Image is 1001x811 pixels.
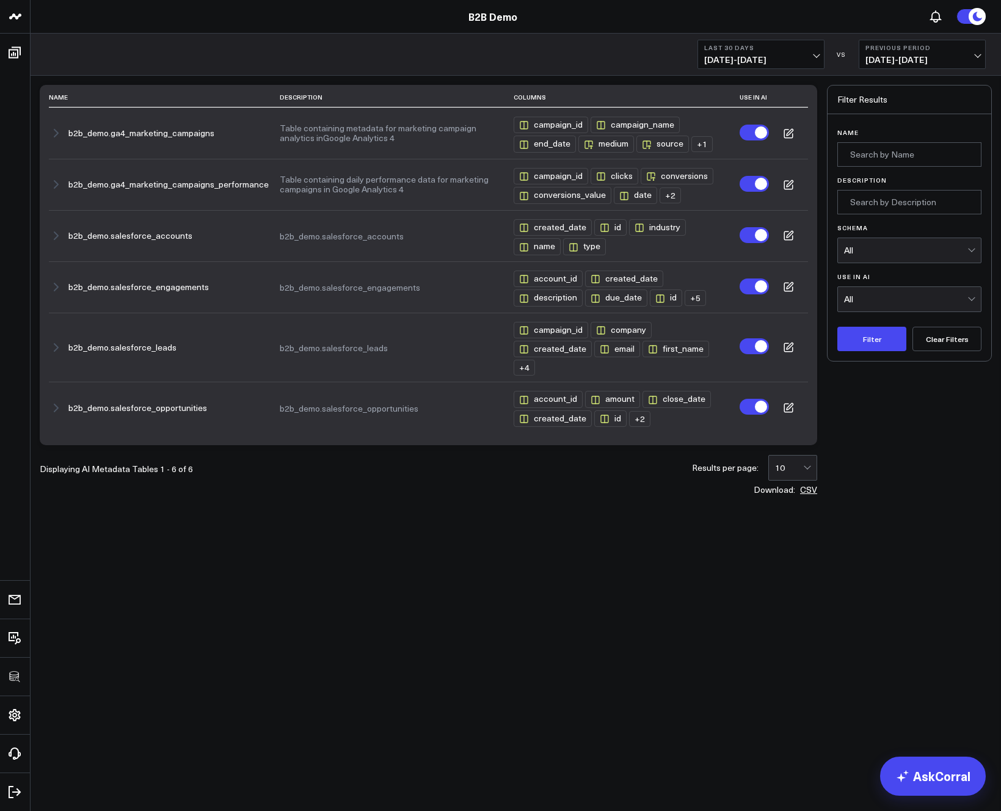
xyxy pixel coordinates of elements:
[837,142,981,167] input: Search by Name
[594,410,627,427] div: id
[585,268,666,287] button: created_date
[585,391,640,407] div: amount
[514,357,537,376] button: +4
[865,44,979,51] b: Previous Period
[68,282,209,292] button: b2b_demo.salesforce_engagements
[837,224,981,231] label: Schema
[514,410,592,427] div: created_date
[660,187,681,203] div: + 2
[280,123,503,143] button: Table containing metadata for marketing campaign analytics inGoogle Analytics 4
[514,341,592,357] div: created_date
[514,133,578,152] button: end_date
[514,271,583,287] div: account_id
[68,180,269,189] button: b2b_demo.ga4_marketing_campaigns_performance
[280,87,514,107] th: Description
[514,289,583,306] div: description
[578,133,636,152] button: medium
[642,338,712,357] button: first_name
[636,133,691,152] button: source
[660,185,683,203] button: +2
[468,10,517,23] a: B2B Demo
[754,486,795,494] span: Download:
[280,231,503,241] button: b2b_demo.salesforce_accounts
[280,283,503,293] button: b2b_demo.salesforce_engagements
[514,165,591,184] button: campaign_id
[594,341,640,357] div: email
[704,44,818,51] b: Last 30 Days
[591,319,654,338] button: company
[280,343,503,353] button: b2b_demo.salesforce_leads
[642,341,709,357] div: first_name
[514,219,592,236] div: created_date
[68,403,207,413] button: b2b_demo.salesforce_opportunities
[837,190,981,214] input: Search by Description
[591,165,641,184] button: clicks
[740,125,769,140] label: Turn off Use in AI
[591,322,652,338] div: company
[837,176,981,184] label: Description
[740,338,769,354] label: Turn off Use in AI
[591,168,638,184] div: clicks
[514,408,594,427] button: created_date
[68,231,192,241] button: b2b_demo.salesforce_accounts
[775,463,803,473] div: 10
[514,322,588,338] div: campaign_id
[828,85,991,114] div: Filter Results
[650,289,682,306] div: id
[642,391,711,407] div: close_date
[514,388,585,407] button: account_id
[912,327,981,351] button: Clear Filters
[740,87,769,107] th: Use in AI
[514,238,561,255] div: name
[280,404,503,413] button: b2b_demo.salesforce_opportunities
[585,388,642,407] button: amount
[68,128,214,138] button: b2b_demo.ga4_marketing_campaigns
[880,757,986,796] a: AskCorral
[641,168,713,184] div: conversions
[594,338,642,357] button: email
[629,409,653,427] button: +2
[704,55,818,65] span: [DATE] - [DATE]
[614,184,660,203] button: date
[642,388,713,407] button: close_date
[514,391,583,407] div: account_id
[837,129,981,136] label: Name
[514,184,614,203] button: conversions_value
[514,360,535,376] div: + 4
[594,217,629,236] button: id
[844,294,967,304] div: All
[514,287,585,306] button: description
[629,219,686,236] div: industry
[691,134,715,152] button: +1
[691,136,713,152] div: + 1
[740,278,769,294] label: Turn off Use in AI
[692,464,759,472] div: Results per page:
[685,288,708,306] button: +5
[514,268,585,287] button: account_id
[614,187,657,203] div: date
[740,399,769,415] label: Turn off Use in AI
[740,176,769,192] label: Turn off Use in AI
[629,217,688,236] button: industry
[514,319,591,338] button: campaign_id
[594,219,627,236] div: id
[865,55,979,65] span: [DATE] - [DATE]
[49,87,280,107] th: Name
[578,136,634,152] div: medium
[563,238,606,255] div: type
[629,411,650,427] div: + 2
[514,136,576,152] div: end_date
[650,287,685,306] button: id
[585,287,650,306] button: due_date
[514,187,611,203] div: conversions_value
[594,408,629,427] button: id
[636,136,689,152] div: source
[844,245,967,255] div: All
[800,486,817,494] button: CSV
[514,338,594,357] button: created_date
[859,40,986,69] button: Previous Period[DATE]-[DATE]
[831,51,853,58] div: VS
[585,271,663,287] div: created_date
[514,114,591,133] button: campaign_id
[837,327,906,351] button: Filter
